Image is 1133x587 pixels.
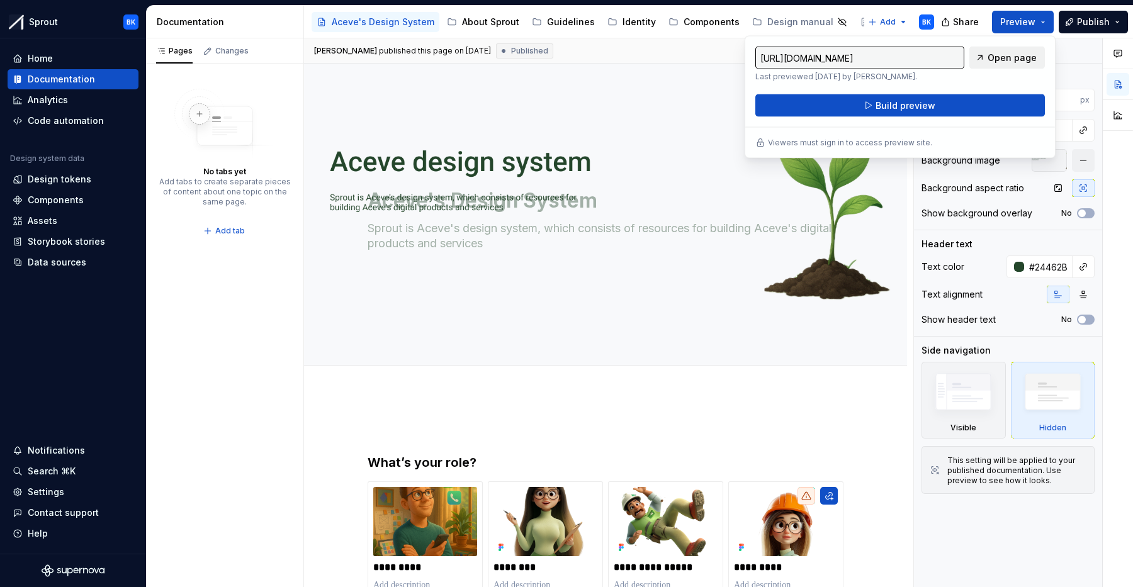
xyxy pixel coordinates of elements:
[8,211,138,231] a: Assets
[365,186,841,216] textarea: Aceve's Design System
[755,72,964,82] p: Last previewed [DATE] by [PERSON_NAME].
[8,482,138,502] a: Settings
[42,564,104,577] svg: Supernova Logo
[29,16,58,28] div: Sprout
[768,138,932,148] p: Viewers must sign in to access preview site.
[684,16,740,28] div: Components
[876,99,935,112] span: Build preview
[8,461,138,481] button: Search ⌘K
[922,182,1024,194] div: Background aspect ratio
[8,190,138,210] a: Components
[156,46,193,56] div: Pages
[28,444,85,457] div: Notifications
[1000,16,1035,28] span: Preview
[3,8,144,35] button: SproutBK
[314,46,377,56] span: [PERSON_NAME]
[1059,11,1128,33] button: Publish
[8,69,138,89] a: Documentation
[922,313,996,326] div: Show header text
[28,73,95,86] div: Documentation
[442,12,524,32] a: About Sprout
[312,9,862,35] div: Page tree
[28,52,53,65] div: Home
[8,252,138,272] a: Data sources
[922,362,1006,439] div: Visible
[8,90,138,110] a: Analytics
[28,486,64,498] div: Settings
[1061,208,1072,218] label: No
[9,14,24,30] img: b6c2a6ff-03c2-4811-897b-2ef07e5e0e51.png
[28,506,99,519] div: Contact support
[200,222,251,240] button: Add tab
[157,16,298,28] div: Documentation
[28,256,86,269] div: Data sources
[8,440,138,461] button: Notifications
[28,465,76,478] div: Search ⌘K
[368,454,843,471] h3: What’s your role?
[953,16,979,28] span: Share
[988,52,1037,64] span: Open page
[8,232,138,252] a: Storybook stories
[880,17,896,27] span: Add
[215,46,249,56] div: Changes
[755,94,1045,117] button: Build preview
[922,17,931,27] div: BK
[1024,255,1073,278] input: Auto
[663,12,745,32] a: Components
[623,16,656,28] div: Identity
[1032,89,1080,111] input: Auto
[365,218,841,254] textarea: Sprout is Aceve's design system, which consists of resources for building Aceve's digital product...
[8,111,138,131] a: Code automation
[1039,423,1066,433] div: Hidden
[215,226,245,236] span: Add tab
[28,173,91,186] div: Design tokens
[159,177,291,207] div: Add tabs to create separate pieces of content about one topic on the same page.
[922,288,983,301] div: Text alignment
[28,194,84,206] div: Components
[127,17,135,27] div: BK
[312,12,439,32] a: Aceve's Design System
[28,215,57,227] div: Assets
[922,238,972,250] div: Header text
[527,12,600,32] a: Guidelines
[922,260,964,273] div: Text color
[767,16,833,28] div: Design manual
[28,94,68,106] div: Analytics
[8,169,138,189] a: Design tokens
[614,487,718,556] img: 79800038-51a5-4d88-af54-f931685a6b53.png
[969,47,1045,69] a: Open page
[935,11,987,33] button: Share
[855,12,913,32] a: Blog
[922,154,1000,167] div: Background image
[547,16,595,28] div: Guidelines
[747,12,852,32] a: Design manual
[8,48,138,69] a: Home
[8,503,138,523] button: Contact support
[950,423,976,433] div: Visible
[1061,315,1072,325] label: No
[734,487,838,556] img: 40db5194-6162-4c60-8d0b-5d7d84f4280a.png
[864,13,911,31] button: Add
[1011,362,1095,439] div: Hidden
[1077,16,1110,28] span: Publish
[947,456,1086,486] div: This setting will be applied to your published documentation. Use preview to see how it looks.
[602,12,661,32] a: Identity
[511,46,548,56] span: Published
[203,167,246,177] div: No tabs yet
[373,487,477,556] img: 53eb1a43-2f90-4776-aaed-b2fd30958388.png
[8,523,138,544] button: Help
[1080,95,1090,105] p: px
[922,344,991,357] div: Side navigation
[28,527,48,540] div: Help
[992,11,1054,33] button: Preview
[28,115,104,127] div: Code automation
[28,235,105,248] div: Storybook stories
[922,207,1032,220] div: Show background overlay
[332,16,434,28] div: Aceve's Design System
[10,154,84,164] div: Design system data
[493,487,597,556] img: 81c7a4b3-0a8a-4659-8b4d-ec701cd3699e.png
[462,16,519,28] div: About Sprout
[379,46,491,56] div: published this page on [DATE]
